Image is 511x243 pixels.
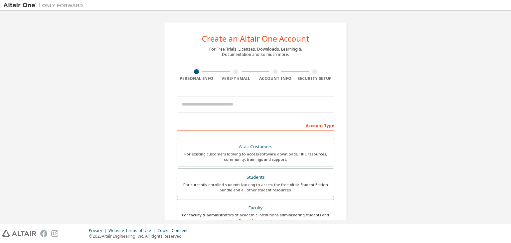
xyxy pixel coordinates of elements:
div: Faculty [181,203,330,213]
div: For faculty & administrators of academic institutions administering students and accessing softwa... [181,212,330,223]
div: Security Setup [295,76,335,81]
div: Create an Altair One Account [202,35,309,43]
div: For existing customers looking to access software downloads, HPC resources, community, trainings ... [181,151,330,162]
img: facebook.svg [40,230,47,237]
img: altair_logo.svg [2,230,36,237]
div: Personal Info [177,76,216,81]
div: For currently enrolled students looking to access the free Altair Student Edition bundle and all ... [181,182,330,193]
div: For Free Trials, Licenses, Downloads, Learning & Documentation and so much more. [209,47,302,57]
div: Altair Customers [181,142,330,151]
div: Account Info [255,76,295,81]
img: instagram.svg [51,230,58,237]
div: Website Terms of Use [108,228,157,233]
div: Account Type [177,120,334,130]
div: Cookie Consent [157,228,192,233]
div: Privacy [89,228,108,233]
p: © 2025 Altair Engineering, Inc. All Rights Reserved. [89,233,192,239]
div: Verify Email [216,76,256,81]
img: Altair One [3,2,86,9]
div: Students [181,173,330,182]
